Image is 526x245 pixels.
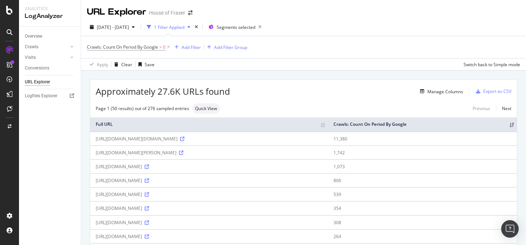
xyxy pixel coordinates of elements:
div: [URL][DOMAIN_NAME] [96,177,323,184]
button: Apply [87,59,108,70]
a: Visits [25,54,68,61]
div: Switch back to Simple mode [464,61,520,68]
button: Add Filter [172,43,201,52]
div: 1 Filter Applied [154,24,184,30]
span: Quick View [195,106,217,111]
div: URL Explorer [87,6,146,18]
div: Page 1 (50 results) out of 276 sampled entries [96,105,189,112]
td: 264 [328,229,517,243]
div: arrow-right-arrow-left [188,10,193,15]
button: [DATE] - [DATE] [87,21,138,33]
div: Analytics [25,6,75,12]
span: Segments selected [217,24,255,30]
td: 11,380 [328,132,517,146]
button: Export as CSV [473,86,511,97]
td: 354 [328,201,517,215]
div: Add Filter [182,44,201,50]
div: [URL][DOMAIN_NAME] [96,205,323,211]
div: Save [145,61,155,68]
div: Overview [25,33,42,40]
td: 1,073 [328,159,517,173]
div: Logfiles Explorer [25,92,57,100]
button: Segments selected [206,21,264,33]
a: Overview [25,33,76,40]
button: Clear [111,59,132,70]
button: Add Filter Group [204,43,247,52]
a: URL Explorer [25,78,76,86]
div: times [193,23,199,31]
div: Conversions [25,64,49,72]
div: Open Intercom Messenger [501,220,519,238]
button: Switch back to Simple mode [461,59,520,70]
div: Export as CSV [483,88,511,94]
div: [URL][DOMAIN_NAME] [96,191,323,197]
div: House of Fraser [149,9,185,16]
span: Approximately 27.6K URLs found [96,85,230,98]
div: Add Filter Group [214,44,247,50]
th: Crawls: Count On Period By Google: activate to sort column ascending [328,117,517,132]
td: 308 [328,215,517,229]
button: Manage Columns [417,87,463,96]
div: URL Explorer [25,78,50,86]
button: 1 Filter Applied [144,21,193,33]
td: 806 [328,173,517,187]
div: [URL][DOMAIN_NAME] [96,219,323,226]
a: Logfiles Explorer [25,92,76,100]
div: Clear [121,61,132,68]
div: Apply [97,61,108,68]
span: [DATE] - [DATE] [97,24,129,30]
div: Visits [25,54,36,61]
div: neutral label [192,103,220,114]
button: Save [136,59,155,70]
th: Full URL: activate to sort column ascending [90,117,328,132]
div: [URL][DOMAIN_NAME][DOMAIN_NAME] [96,136,323,142]
div: [URL][DOMAIN_NAME][PERSON_NAME] [96,150,323,156]
span: > [159,44,162,50]
div: [URL][DOMAIN_NAME] [96,233,323,240]
td: 1,742 [328,146,517,159]
span: Crawls: Count On Period By Google [87,44,158,50]
td: 539 [328,187,517,201]
div: LogAnalyzer [25,12,75,20]
div: Manage Columns [427,88,463,95]
a: Crawls [25,43,68,51]
a: Next [496,103,511,114]
a: Conversions [25,64,76,72]
span: 0 [163,42,165,52]
div: [URL][DOMAIN_NAME] [96,163,323,170]
div: Crawls [25,43,38,51]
